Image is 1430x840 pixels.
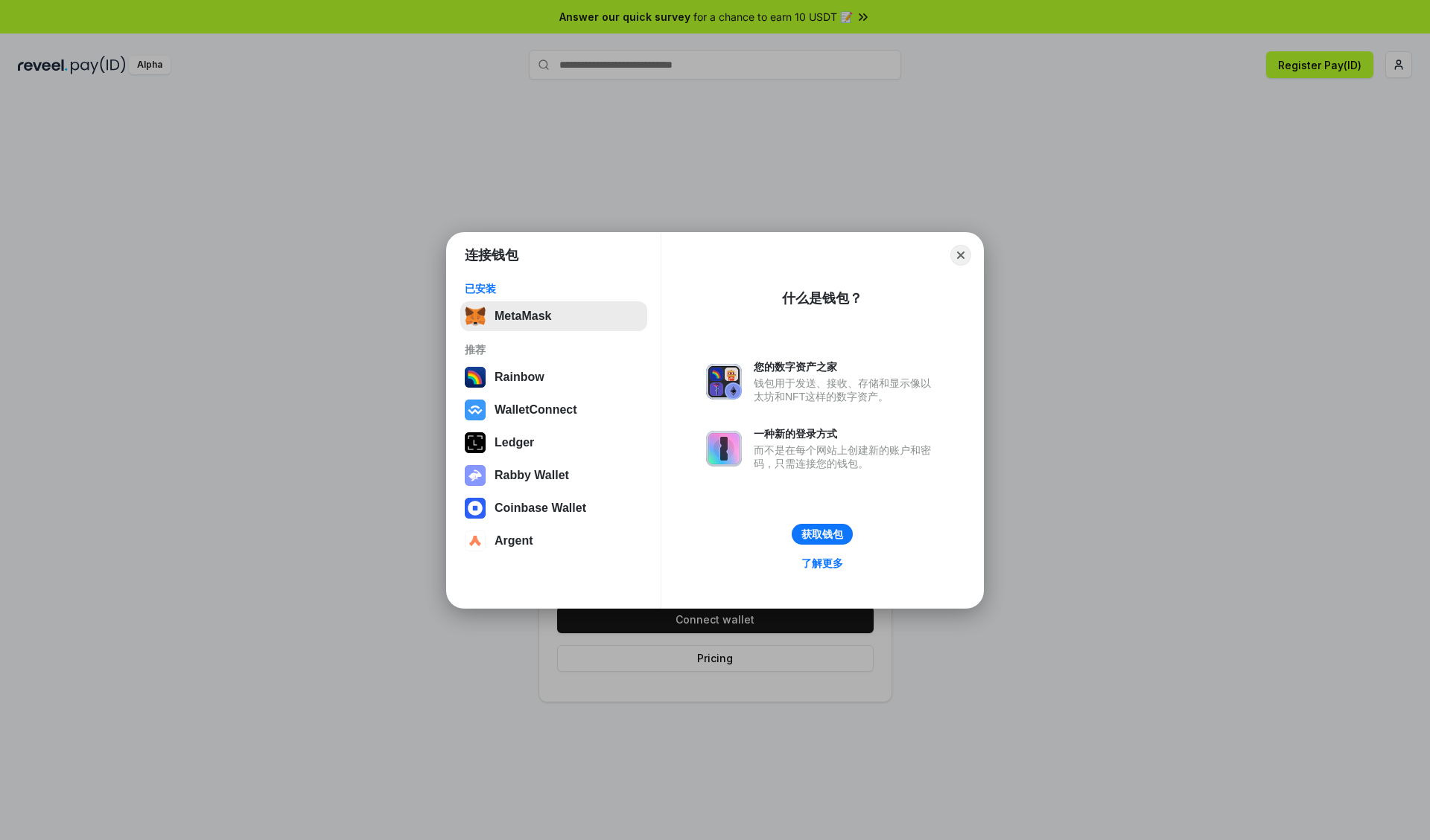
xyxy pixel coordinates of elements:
[465,343,643,356] div: 推荐
[801,528,843,541] div: 获取钱包
[495,310,551,323] div: MetaMask
[495,469,569,482] div: Rabby Wallet
[460,362,647,392] button: Rainbow
[754,376,938,403] div: 钱包用于发送、接收、存储和显示像以太坊和NFT这样的数字资产。
[754,443,938,470] div: 而不是在每个网站上创建新的账户和密码，只需连接您的钱包。
[465,498,486,519] img: svg+xml,%3Csvg%20width%3D%2228%22%20height%3D%2228%22%20viewBox%3D%220%200%2028%2028%22%20fill%3D...
[706,431,742,467] img: svg+xml,%3Csvg%20xmlns%3D%22http%3A%2F%2Fwww.w3.org%2F2000%2Fsvg%22%20fill%3D%22none%22%20viewBox...
[495,371,544,384] div: Rainbow
[706,364,742,400] img: svg+xml,%3Csvg%20xmlns%3D%22http%3A%2F%2Fwww.w3.org%2F2000%2Fsvg%22%20fill%3D%22none%22%20viewBox...
[495,436,534,449] div: Ledger
[754,427,938,440] div: 一种新的登录方式
[950,245,971,266] button: Close
[801,557,843,570] div: 了解更多
[792,554,852,573] a: 了解更多
[754,360,938,373] div: 您的数字资产之家
[465,400,486,420] img: svg+xml,%3Csvg%20width%3D%2228%22%20height%3D%2228%22%20viewBox%3D%220%200%2028%2028%22%20fill%3D...
[495,403,577,417] div: WalletConnect
[495,534,533,548] div: Argent
[460,526,647,556] button: Argent
[460,395,647,425] button: WalletConnect
[460,428,647,458] button: Ledger
[495,501,586,515] div: Coinbase Wallet
[465,465,486,486] img: svg+xml,%3Csvg%20xmlns%3D%22http%3A%2F%2Fwww.w3.org%2F2000%2Fsvg%22%20fill%3D%22none%22%20viewBox...
[465,282,643,295] div: 已安装
[465,432,486,453] img: svg+xml,%3Csvg%20xmlns%3D%22http%3A%2F%2Fwww.w3.org%2F2000%2Fsvg%22%20width%3D%2228%22%20height%3...
[782,289,862,307] div: 什么是钱包？
[465,246,518,264] h1: 连接钱包
[460,493,647,523] button: Coinbase Wallet
[465,530,486,551] img: svg+xml,%3Csvg%20width%3D%2228%22%20height%3D%2228%22%20viewBox%3D%220%200%2028%2028%22%20fill%3D...
[792,524,853,545] button: 获取钱包
[460,461,647,490] button: Rabby Wallet
[465,367,486,388] img: svg+xml,%3Csvg%20width%3D%22120%22%20height%3D%22120%22%20viewBox%3D%220%200%20120%20120%22%20fil...
[460,301,647,331] button: MetaMask
[465,306,486,327] img: svg+xml,%3Csvg%20fill%3D%22none%22%20height%3D%2233%22%20viewBox%3D%220%200%2035%2033%22%20width%...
